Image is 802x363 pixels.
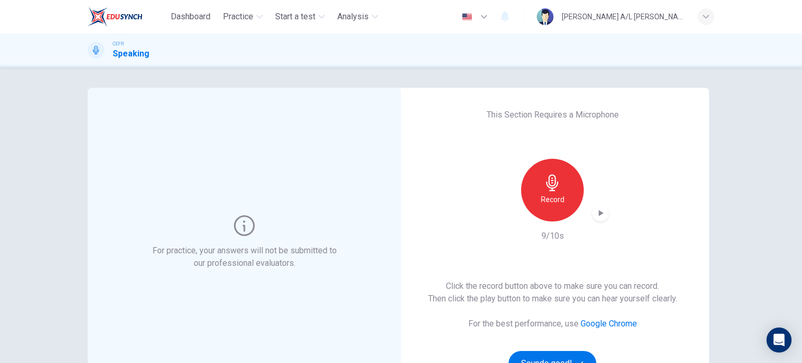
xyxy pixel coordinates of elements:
a: Google Chrome [581,319,637,329]
img: EduSynch logo [88,6,143,27]
button: Practice [219,7,267,26]
h6: This Section Requires a Microphone [487,109,619,121]
button: Start a test [271,7,329,26]
h6: Record [541,193,564,206]
span: Start a test [275,10,315,23]
h6: 9/10s [541,230,564,242]
span: Dashboard [171,10,210,23]
h6: For the best performance, use [468,318,637,330]
a: EduSynch logo [88,6,167,27]
span: Analysis [337,10,369,23]
img: Profile picture [537,8,553,25]
span: Practice [223,10,253,23]
button: Dashboard [167,7,215,26]
img: en [461,13,474,21]
h6: Click the record button above to make sure you can record. Then click the play button to make sur... [428,280,677,305]
div: Open Intercom Messenger [766,327,792,353]
span: CEFR [113,40,124,48]
h1: Speaking [113,48,149,60]
button: Record [521,159,584,221]
h6: For practice, your answers will not be submitted to our professional evaluators. [150,244,339,270]
button: Analysis [333,7,382,26]
div: [PERSON_NAME] A/L [PERSON_NAME] [562,10,685,23]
